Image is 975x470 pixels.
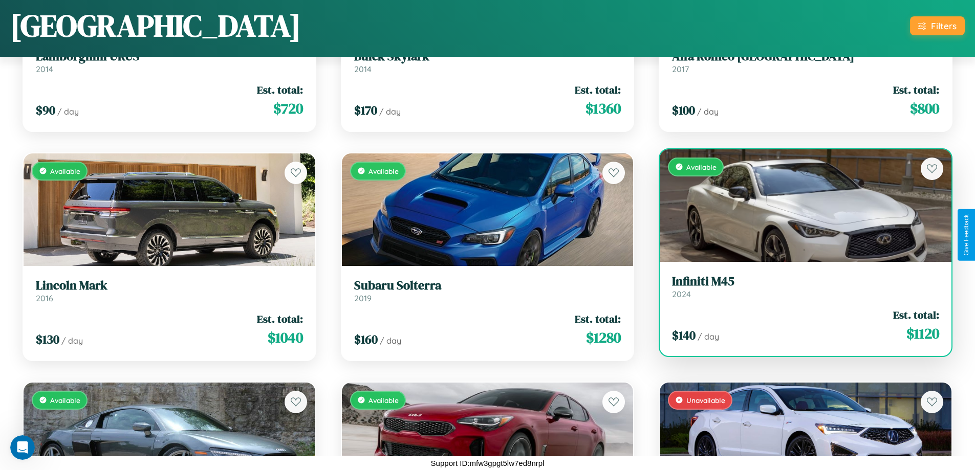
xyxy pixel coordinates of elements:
a: Infiniti M452024 [672,274,939,299]
span: / day [697,106,719,117]
a: Buick Skylark2014 [354,49,621,74]
div: Give Feedback [963,214,970,256]
p: Support ID: mfw3gpgt5lw7ed8nrpl [431,456,545,470]
span: / day [379,106,401,117]
span: Est. total: [893,82,939,97]
span: $ 130 [36,331,59,348]
span: $ 1280 [586,327,621,348]
h3: Subaru Solterra [354,278,621,293]
h3: Lamborghini URUS [36,49,303,64]
span: Available [50,396,80,405]
span: Available [369,396,399,405]
span: Available [686,163,717,171]
a: Alfa Romeo [GEOGRAPHIC_DATA]2017 [672,49,939,74]
h3: Alfa Romeo [GEOGRAPHIC_DATA] [672,49,939,64]
a: Lincoln Mark2016 [36,278,303,303]
span: $ 170 [354,102,377,119]
span: Est. total: [893,307,939,322]
span: 2017 [672,64,689,74]
span: 2016 [36,293,53,303]
span: $ 1360 [586,98,621,119]
span: / day [57,106,79,117]
span: / day [698,331,719,342]
span: $ 90 [36,102,55,119]
span: 2014 [354,64,372,74]
span: $ 1120 [906,323,939,344]
span: Available [369,167,399,175]
span: $ 100 [672,102,695,119]
span: $ 160 [354,331,378,348]
span: 2019 [354,293,372,303]
h3: Buick Skylark [354,49,621,64]
span: $ 1040 [268,327,303,348]
a: Lamborghini URUS2014 [36,49,303,74]
div: Filters [931,20,957,31]
iframe: Intercom live chat [10,435,35,460]
span: / day [380,335,401,346]
span: Est. total: [257,82,303,97]
span: / day [61,335,83,346]
a: Subaru Solterra2019 [354,278,621,303]
span: Unavailable [686,396,725,405]
h3: Infiniti M45 [672,274,939,289]
span: 2024 [672,289,691,299]
span: Available [50,167,80,175]
h3: Lincoln Mark [36,278,303,293]
span: 2014 [36,64,53,74]
span: $ 720 [273,98,303,119]
span: $ 140 [672,327,696,344]
span: Est. total: [575,82,621,97]
h1: [GEOGRAPHIC_DATA] [10,5,301,47]
span: Est. total: [575,311,621,326]
button: Filters [910,16,965,35]
span: $ 800 [910,98,939,119]
span: Est. total: [257,311,303,326]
